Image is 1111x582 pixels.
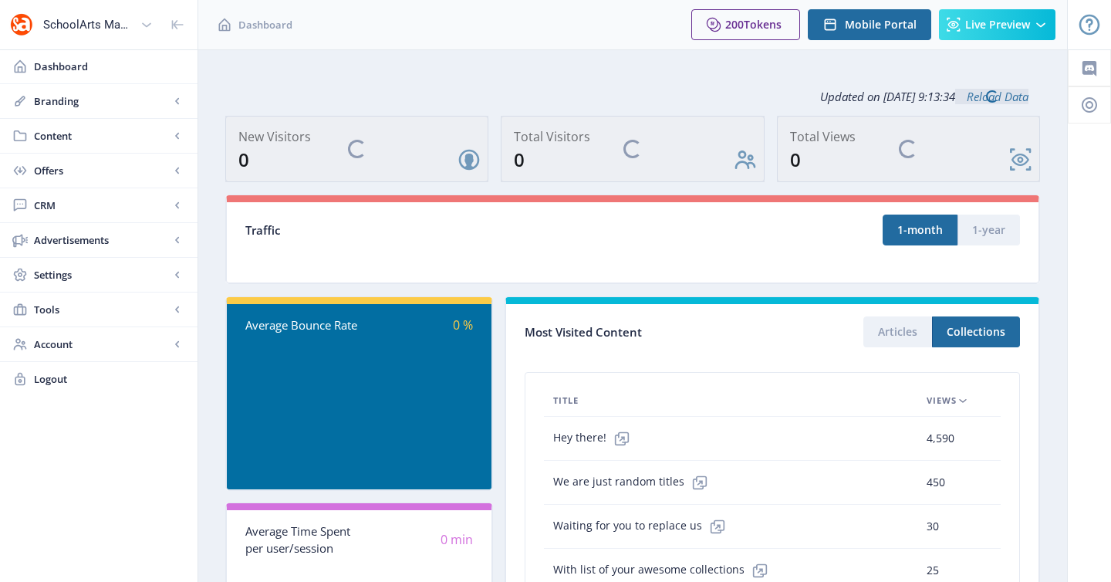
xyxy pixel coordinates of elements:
[245,222,633,239] div: Traffic
[691,9,800,40] button: 200Tokens
[808,9,931,40] button: Mobile Portal
[34,302,170,317] span: Tools
[553,423,637,454] span: Hey there!
[932,316,1020,347] button: Collections
[34,232,170,248] span: Advertisements
[245,316,360,334] div: Average Bounce Rate
[34,128,170,144] span: Content
[34,337,170,352] span: Account
[863,316,932,347] button: Articles
[927,561,939,580] span: 25
[34,267,170,283] span: Settings
[927,391,957,410] span: Views
[34,198,170,213] span: CRM
[34,93,170,109] span: Branding
[245,523,360,557] div: Average Time Spent per user/session
[553,391,579,410] span: Title
[238,17,292,32] span: Dashboard
[9,12,34,37] img: properties.app_icon.png
[957,215,1020,245] button: 1-year
[955,89,1028,104] a: Reload Data
[34,163,170,178] span: Offers
[553,511,733,542] span: Waiting for you to replace us
[43,8,134,42] div: SchoolArts Magazine
[525,320,772,344] div: Most Visited Content
[225,77,1040,116] div: Updated on [DATE] 9:13:34
[939,9,1055,40] button: Live Preview
[34,59,185,74] span: Dashboard
[360,531,474,549] div: 0 min
[34,371,185,387] span: Logout
[553,467,715,498] span: We are just random titles
[927,517,939,536] span: 30
[927,473,945,492] span: 450
[845,19,917,31] span: Mobile Portal
[453,316,473,333] span: 0 %
[744,17,782,32] span: Tokens
[883,215,957,245] button: 1-month
[927,429,954,448] span: 4,590
[965,19,1030,31] span: Live Preview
